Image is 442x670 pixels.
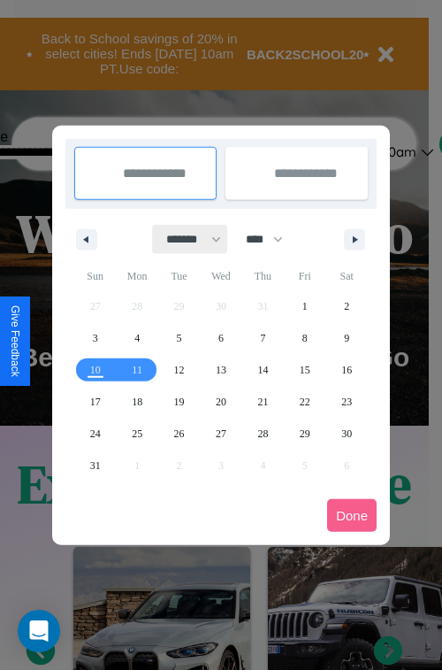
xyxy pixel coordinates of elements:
[177,322,182,354] span: 5
[242,418,284,450] button: 28
[300,418,310,450] span: 29
[174,386,185,418] span: 19
[242,386,284,418] button: 21
[116,322,157,354] button: 4
[218,322,224,354] span: 6
[74,386,116,418] button: 17
[326,290,368,322] button: 2
[200,386,241,418] button: 20
[9,305,21,377] div: Give Feedback
[257,418,268,450] span: 28
[90,354,101,386] span: 10
[116,262,157,290] span: Mon
[302,290,308,322] span: 1
[326,262,368,290] span: Sat
[116,354,157,386] button: 11
[132,418,142,450] span: 25
[116,386,157,418] button: 18
[90,450,101,481] span: 31
[216,418,226,450] span: 27
[300,354,310,386] span: 15
[90,418,101,450] span: 24
[284,322,325,354] button: 8
[242,354,284,386] button: 14
[134,322,140,354] span: 4
[158,386,200,418] button: 19
[326,322,368,354] button: 9
[200,354,241,386] button: 13
[174,418,185,450] span: 26
[74,418,116,450] button: 24
[260,322,265,354] span: 7
[200,322,241,354] button: 6
[93,322,98,354] span: 3
[74,450,116,481] button: 31
[116,418,157,450] button: 25
[284,262,325,290] span: Fri
[284,290,325,322] button: 1
[344,290,349,322] span: 2
[341,386,352,418] span: 23
[326,418,368,450] button: 30
[326,354,368,386] button: 16
[132,354,142,386] span: 11
[74,322,116,354] button: 3
[344,322,349,354] span: 9
[174,354,185,386] span: 12
[74,262,116,290] span: Sun
[132,386,142,418] span: 18
[341,418,352,450] span: 30
[327,499,377,532] button: Done
[200,262,241,290] span: Wed
[90,386,101,418] span: 17
[18,610,60,652] div: Open Intercom Messenger
[284,354,325,386] button: 15
[216,354,226,386] span: 13
[284,418,325,450] button: 29
[200,418,241,450] button: 27
[300,386,310,418] span: 22
[158,322,200,354] button: 5
[74,354,116,386] button: 10
[158,262,200,290] span: Tue
[257,354,268,386] span: 14
[341,354,352,386] span: 16
[242,322,284,354] button: 7
[302,322,308,354] span: 8
[158,354,200,386] button: 12
[158,418,200,450] button: 26
[216,386,226,418] span: 20
[284,386,325,418] button: 22
[326,386,368,418] button: 23
[242,262,284,290] span: Thu
[257,386,268,418] span: 21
